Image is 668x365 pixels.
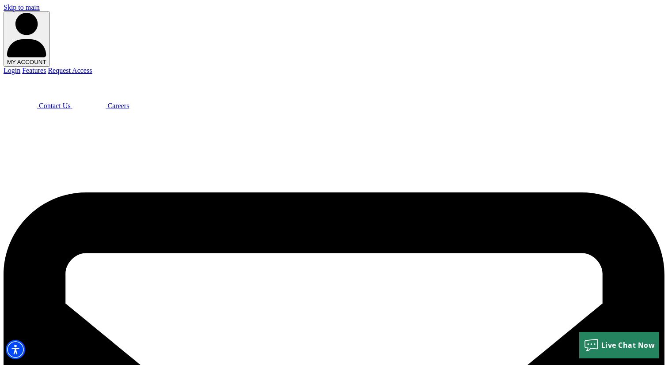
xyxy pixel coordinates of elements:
a: Skip to main [4,4,40,11]
img: Beacon Funding Careers [72,75,106,108]
div: Accessibility Menu [6,340,25,359]
a: Beacon Funding Careers Careers - open in a new tab [72,102,129,109]
a: Login - open in a new tab [4,67,20,74]
span: Careers [108,102,129,109]
a: Contact Us [4,102,72,109]
span: Contact Us [39,102,71,109]
button: MY ACCOUNT [4,11,50,67]
button: Live Chat Now [579,332,660,358]
span: Live Chat Now [601,340,655,350]
a: Features [22,67,46,74]
a: Request Access [48,67,92,74]
img: Beacon Funding chat [4,75,37,108]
